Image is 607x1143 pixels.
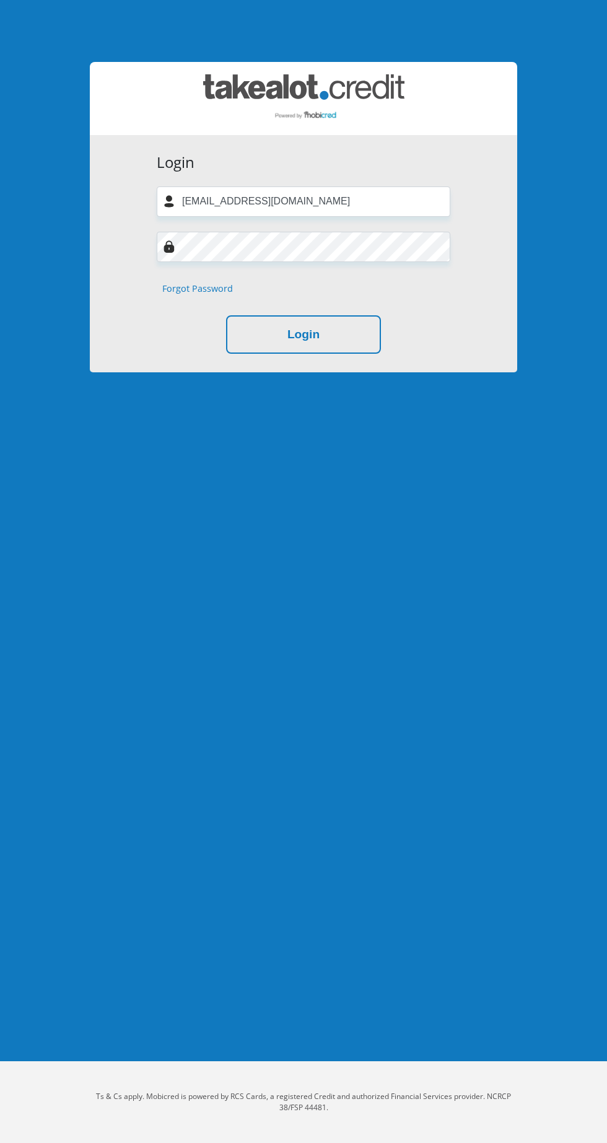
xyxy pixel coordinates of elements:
[163,195,175,208] img: user-icon image
[163,240,175,253] img: Image
[226,315,381,354] button: Login
[162,282,233,296] a: Forgot Password
[157,186,450,217] input: Username
[157,154,450,172] h3: Login
[90,1091,517,1113] p: Ts & Cs apply. Mobicred is powered by RCS Cards, a registered Credit and authorized Financial Ser...
[203,74,404,123] img: takealot_credit logo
